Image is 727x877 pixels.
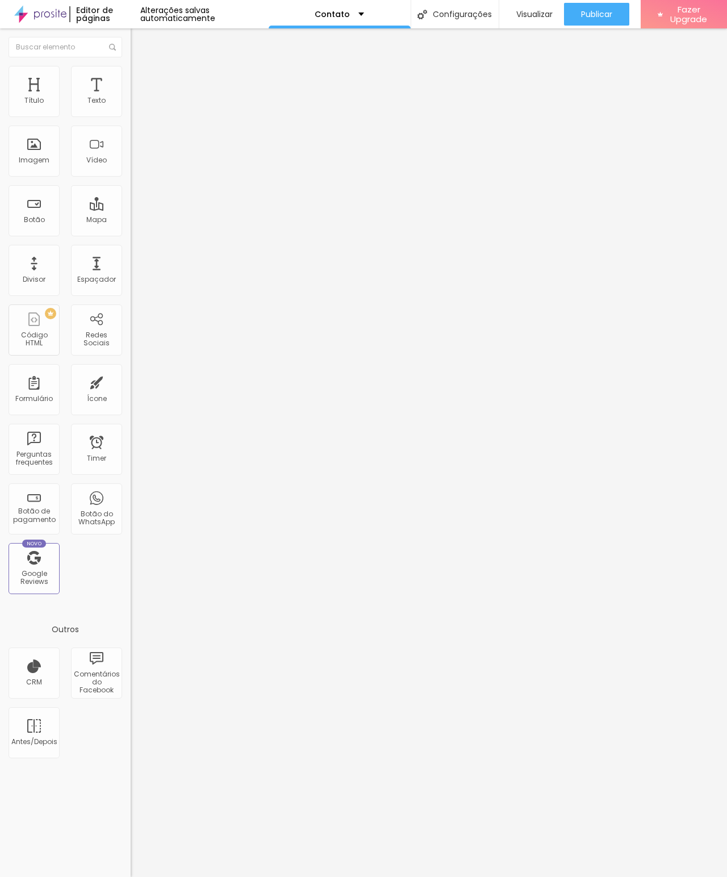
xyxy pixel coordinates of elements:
div: Formulário [15,395,53,403]
div: Divisor [23,275,45,283]
div: Botão [24,216,45,224]
div: Perguntas frequentes [11,450,56,467]
div: Redes Sociais [74,331,119,348]
div: Comentários do Facebook [74,670,119,695]
div: Código HTML [11,331,56,348]
div: Mapa [86,216,107,224]
span: Publicar [581,10,612,19]
div: Alterações salvas automaticamente [140,6,269,22]
p: Contato [315,10,350,18]
div: CRM [26,678,42,686]
div: Botão do WhatsApp [74,510,119,527]
div: Imagem [19,156,49,164]
input: Buscar elemento [9,37,122,57]
span: Fazer Upgrade [667,5,710,24]
button: Visualizar [499,3,564,26]
div: Vídeo [86,156,107,164]
div: Espaçador [77,275,116,283]
img: Icone [417,10,427,19]
div: Novo [22,540,47,548]
div: Editor de páginas [69,6,140,22]
div: Botão de pagamento [11,507,56,524]
div: Texto [87,97,106,105]
div: Google Reviews [11,570,56,586]
div: Ícone [87,395,107,403]
div: Antes/Depois [11,738,56,746]
img: Icone [109,44,116,51]
span: Visualizar [516,10,553,19]
div: Título [24,97,44,105]
div: Timer [87,454,106,462]
button: Publicar [564,3,629,26]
